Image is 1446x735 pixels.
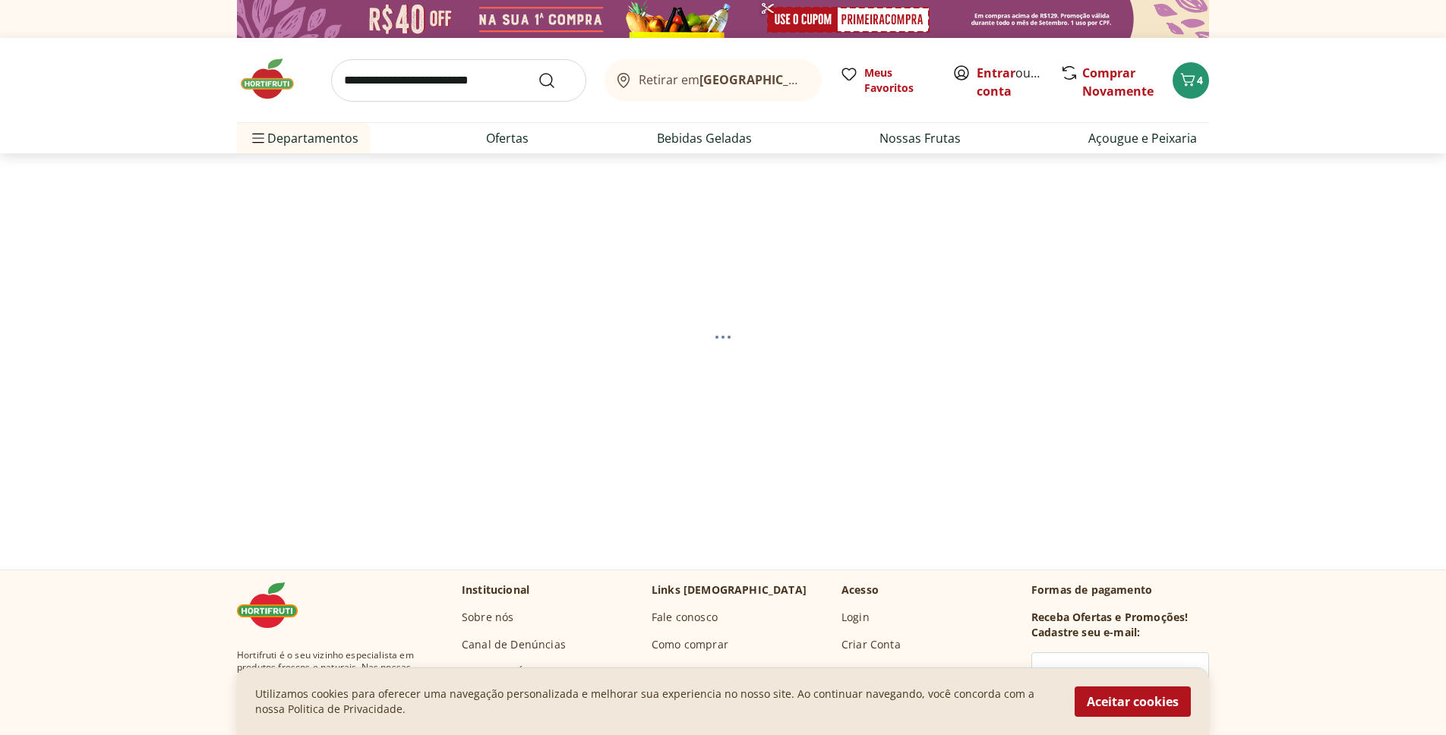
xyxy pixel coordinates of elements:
a: Fale conosco [652,610,718,625]
span: 4 [1197,73,1203,87]
p: Utilizamos cookies para oferecer uma navegação personalizada e melhorar sua experiencia no nosso ... [255,686,1056,717]
input: search [331,59,586,102]
a: Esqueci Minha Senha [841,664,954,680]
a: Açougue e Peixaria [1088,129,1197,147]
button: Submit Search [538,71,574,90]
a: Sobre nós [462,610,513,625]
a: Entrar [977,65,1015,81]
p: Acesso [841,582,879,598]
a: Login [841,610,870,625]
span: Retirar em [639,73,807,87]
p: Institucional [462,582,529,598]
button: Aceitar cookies [1075,686,1191,717]
button: Retirar em[GEOGRAPHIC_DATA]/[GEOGRAPHIC_DATA] [605,59,822,102]
a: Canal de Denúncias [462,637,566,652]
span: Departamentos [249,120,358,156]
a: Comprar Novamente [1082,65,1154,99]
h3: Cadastre seu e-mail: [1031,625,1140,640]
span: ou [977,64,1044,100]
span: Meus Favoritos [864,65,934,96]
a: Código de Ética [462,664,541,680]
a: Criar Conta [841,637,901,652]
h3: Receba Ofertas e Promoções! [1031,610,1188,625]
span: Hortifruti é o seu vizinho especialista em produtos frescos e naturais. Nas nossas plataformas de... [237,649,437,734]
button: Carrinho [1173,62,1209,99]
img: Hortifruti [237,56,313,102]
img: Hortifruti [237,582,313,628]
a: Meus Favoritos [840,65,934,96]
a: Como comprar [652,637,728,652]
b: [GEOGRAPHIC_DATA]/[GEOGRAPHIC_DATA] [699,71,955,88]
a: Criar conta [977,65,1060,99]
a: Nossas Frutas [879,129,961,147]
a: Trocas e Devoluções [652,664,757,680]
button: Menu [249,120,267,156]
a: Bebidas Geladas [657,129,752,147]
p: Links [DEMOGRAPHIC_DATA] [652,582,807,598]
p: Formas de pagamento [1031,582,1209,598]
a: Ofertas [486,129,529,147]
